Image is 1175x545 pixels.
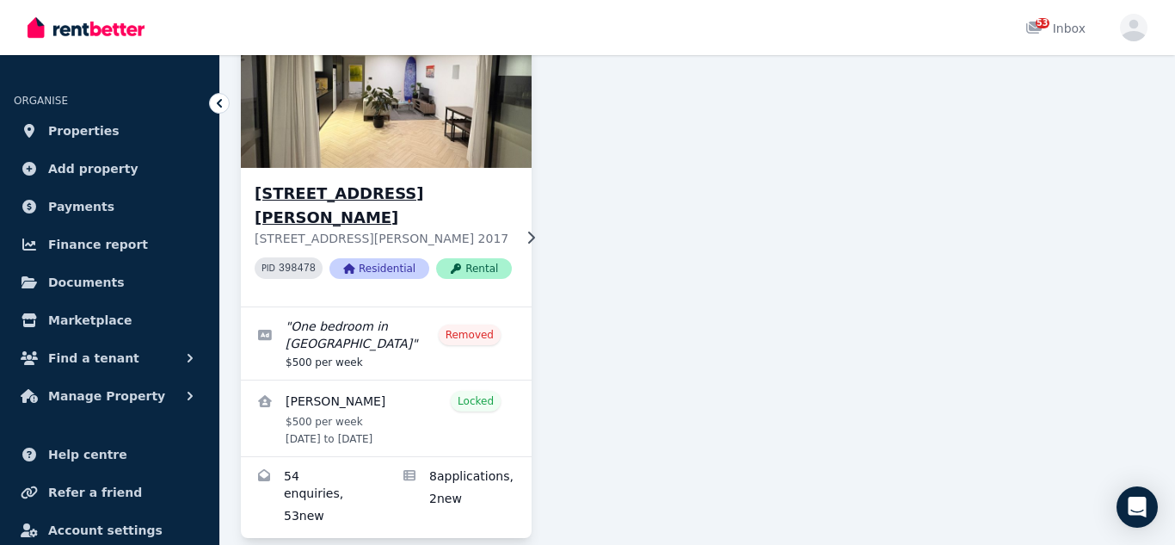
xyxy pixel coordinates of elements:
[14,303,206,338] a: Marketplace
[14,227,206,262] a: Finance report
[14,189,206,224] a: Payments
[329,258,429,279] span: Residential
[14,95,68,107] span: ORGANISE
[28,15,145,40] img: RentBetter
[14,265,206,300] a: Documents
[14,114,206,148] a: Properties
[48,310,132,331] span: Marketplace
[48,348,139,368] span: Find a tenant
[241,457,386,538] a: Enquiries for 2/291 George St, Waterloo
[14,379,206,413] button: Manage Property
[48,444,127,465] span: Help centre
[48,121,120,141] span: Properties
[261,263,275,273] small: PID
[255,182,512,230] h3: [STREET_ADDRESS][PERSON_NAME]
[436,258,512,279] span: Rental
[14,152,206,186] a: Add property
[1036,18,1049,28] span: 53
[48,482,142,503] span: Refer a friend
[48,196,114,217] span: Payments
[48,272,125,293] span: Documents
[386,457,532,538] a: Applications for 2/291 George St, Waterloo
[1117,486,1158,528] div: Open Intercom Messenger
[14,341,206,375] button: Find a tenant
[241,307,532,380] a: Edit listing: One bedroom in Waterloo
[279,263,316,275] code: 398478
[48,520,163,541] span: Account settings
[255,230,512,247] p: [STREET_ADDRESS][PERSON_NAME] 2017
[14,475,206,510] a: Refer a friend
[48,386,165,406] span: Manage Property
[48,234,148,255] span: Finance report
[48,158,138,179] span: Add property
[1025,20,1086,37] div: Inbox
[241,381,532,456] a: View details for Nicaella Macalalad
[241,3,532,307] a: 2/291 George St, Waterloo[STREET_ADDRESS][PERSON_NAME][STREET_ADDRESS][PERSON_NAME] 2017PID 39847...
[14,437,206,472] a: Help centre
